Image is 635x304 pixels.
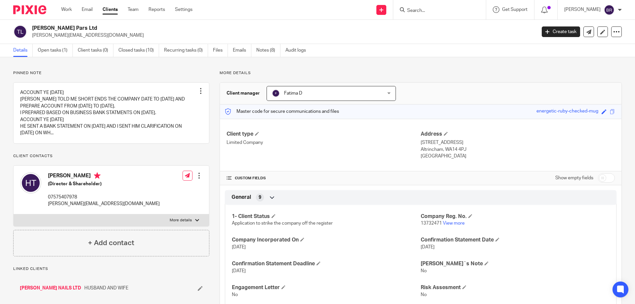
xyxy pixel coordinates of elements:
[232,260,421,267] h4: Confirmation Statement Deadline
[421,269,427,273] span: No
[148,6,165,13] a: Reports
[20,172,41,194] img: svg%3E
[84,285,128,291] span: HUSBAND AND WIFE
[227,176,421,181] h4: CUSTOM FIELDS
[13,44,33,57] a: Details
[256,44,280,57] a: Notes (8)
[13,153,209,159] p: Client contacts
[421,213,610,220] h4: Company Reg. No.
[421,260,610,267] h4: [PERSON_NAME]`s Note
[233,44,251,57] a: Emails
[443,221,465,226] a: View more
[232,292,238,297] span: No
[128,6,139,13] a: Team
[20,285,81,291] a: [PERSON_NAME] NAILS LTD
[232,269,246,273] span: [DATE]
[227,139,421,146] p: Limited Company
[421,153,615,159] p: [GEOGRAPHIC_DATA]
[406,8,466,14] input: Search
[48,194,160,200] p: 07575407978
[94,172,101,179] i: Primary
[48,172,160,181] h4: [PERSON_NAME]
[232,194,251,201] span: General
[232,245,246,249] span: [DATE]
[421,237,610,243] h4: Confirmation Statement Date
[82,6,93,13] a: Email
[13,266,209,272] p: Linked clients
[259,194,261,201] span: 9
[232,213,421,220] h4: 1- Client Status
[48,181,160,187] h5: (Director & Shareholder)
[536,108,598,115] div: energetic-ruby-checked-mug
[13,70,209,76] p: Pinned note
[421,292,427,297] span: No
[421,146,615,153] p: Altrincham, WA14 4PJ
[227,131,421,138] h4: Client type
[421,284,610,291] h4: Risk Assesment
[502,7,528,12] span: Get Support
[232,237,421,243] h4: Company Incorporated On
[164,44,208,57] a: Recurring tasks (0)
[175,6,192,13] a: Settings
[103,6,118,13] a: Clients
[227,90,260,97] h3: Client manager
[13,25,27,39] img: svg%3E
[225,108,339,115] p: Master code for secure communications and files
[220,70,622,76] p: More details
[61,6,72,13] a: Work
[213,44,228,57] a: Files
[170,218,192,223] p: More details
[232,221,333,226] span: Application to strike the company off the register
[32,25,432,32] h2: [PERSON_NAME] Pars Ltd
[48,200,160,207] p: [PERSON_NAME][EMAIL_ADDRESS][DOMAIN_NAME]
[13,5,46,14] img: Pixie
[421,221,442,226] span: 13732471
[285,44,311,57] a: Audit logs
[272,89,280,97] img: svg%3E
[421,131,615,138] h4: Address
[32,32,532,39] p: [PERSON_NAME][EMAIL_ADDRESS][DOMAIN_NAME]
[604,5,614,15] img: svg%3E
[555,175,593,181] label: Show empty fields
[88,238,134,248] h4: + Add contact
[78,44,113,57] a: Client tasks (0)
[38,44,73,57] a: Open tasks (1)
[232,284,421,291] h4: Engagement Letter
[421,245,435,249] span: [DATE]
[421,139,615,146] p: [STREET_ADDRESS]
[564,6,601,13] p: [PERSON_NAME]
[284,91,302,96] span: Fatima D
[542,26,580,37] a: Create task
[118,44,159,57] a: Closed tasks (10)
